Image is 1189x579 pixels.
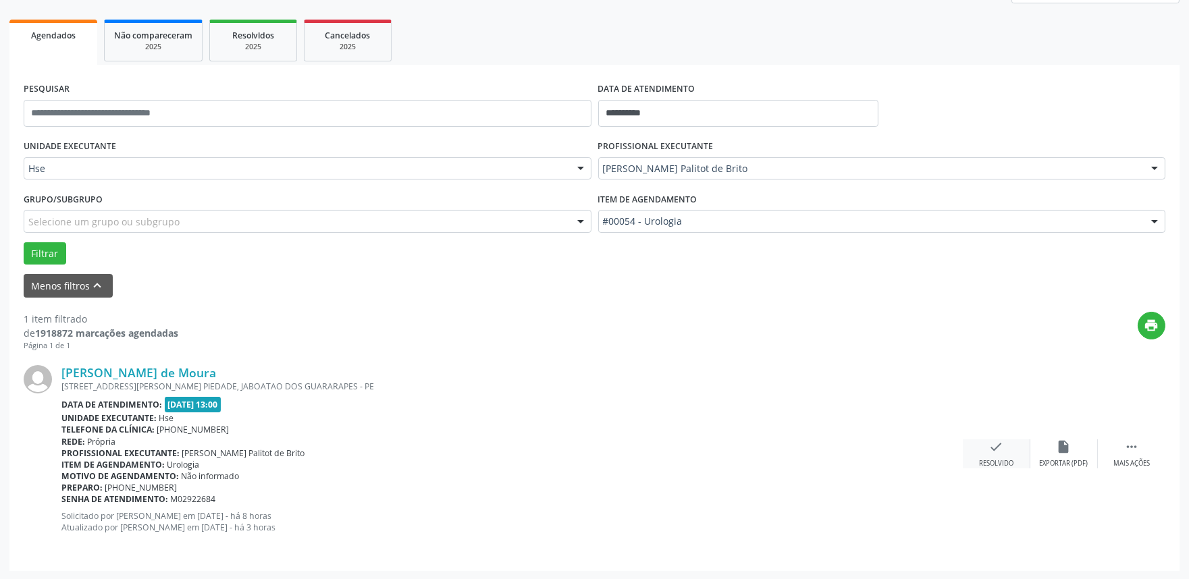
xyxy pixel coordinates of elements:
b: Preparo: [61,482,103,493]
i: insert_drive_file [1057,439,1072,454]
span: M02922684 [171,493,216,505]
div: de [24,326,178,340]
a: [PERSON_NAME] de Moura [61,365,216,380]
span: Não informado [182,470,240,482]
span: Resolvidos [232,30,274,41]
div: Exportar (PDF) [1040,459,1088,468]
b: Data de atendimento: [61,399,162,410]
b: Senha de atendimento: [61,493,168,505]
span: [PHONE_NUMBER] [157,424,230,435]
span: Não compareceram [114,30,192,41]
div: Página 1 de 1 [24,340,178,352]
div: 2025 [314,42,381,52]
i:  [1124,439,1139,454]
button: Menos filtroskeyboard_arrow_up [24,274,113,298]
img: img [24,365,52,393]
span: Urologia [167,459,200,470]
b: Telefone da clínica: [61,424,155,435]
strong: 1918872 marcações agendadas [35,327,178,339]
div: Resolvido [979,459,1013,468]
button: print [1138,312,1165,339]
i: print [1144,318,1159,333]
label: PROFISSIONAL EXECUTANTE [598,136,714,157]
span: Hse [159,412,174,424]
div: [STREET_ADDRESS][PERSON_NAME] PIEDADE, JABOATAO DOS GUARARAPES - PE [61,381,963,392]
div: 1 item filtrado [24,312,178,326]
span: [DATE] 13:00 [165,397,221,412]
span: Hse [28,162,564,175]
label: DATA DE ATENDIMENTO [598,79,695,100]
b: Profissional executante: [61,447,180,459]
label: Item de agendamento [598,189,697,210]
label: Grupo/Subgrupo [24,189,103,210]
b: Motivo de agendamento: [61,470,179,482]
span: #00054 - Urologia [603,215,1138,228]
i: keyboard_arrow_up [90,278,105,293]
span: [PERSON_NAME] Palitot de Brito [182,447,305,459]
b: Unidade executante: [61,412,157,424]
b: Item de agendamento: [61,459,165,470]
i: check [989,439,1004,454]
div: 2025 [219,42,287,52]
label: PESQUISAR [24,79,70,100]
span: [PERSON_NAME] Palitot de Brito [603,162,1138,175]
span: Agendados [31,30,76,41]
span: Cancelados [325,30,371,41]
b: Rede: [61,436,85,447]
span: Própria [88,436,116,447]
label: UNIDADE EXECUTANTE [24,136,116,157]
div: 2025 [114,42,192,52]
div: Mais ações [1113,459,1150,468]
span: [PHONE_NUMBER] [105,482,178,493]
span: Selecione um grupo ou subgrupo [28,215,180,229]
button: Filtrar [24,242,66,265]
p: Solicitado por [PERSON_NAME] em [DATE] - há 8 horas Atualizado por [PERSON_NAME] em [DATE] - há 3... [61,510,963,533]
